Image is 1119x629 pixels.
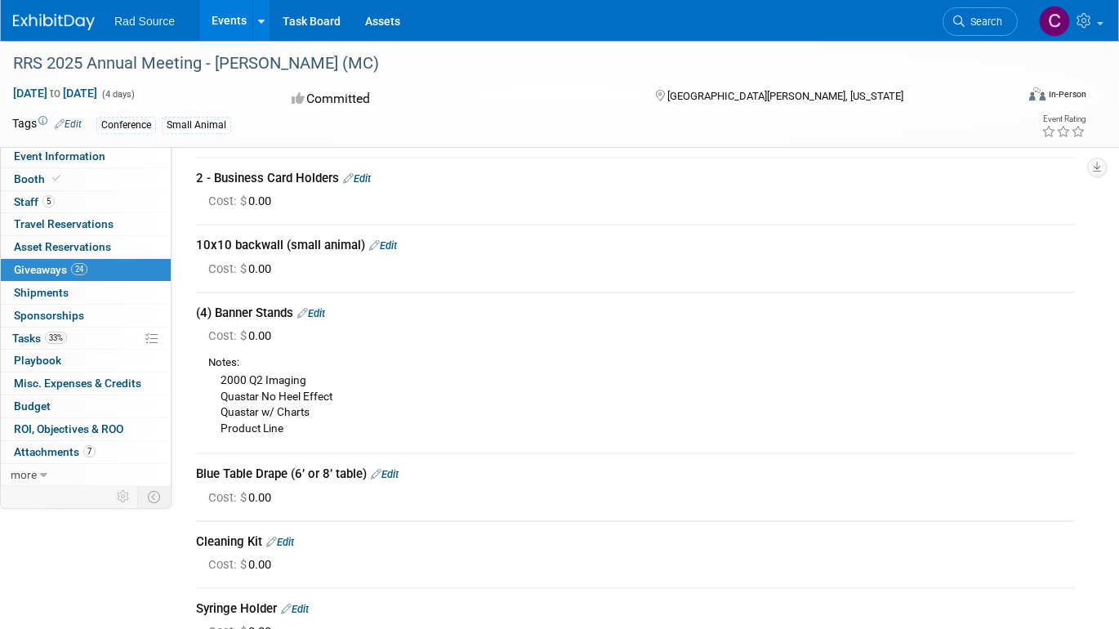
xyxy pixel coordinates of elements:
[114,15,175,28] span: Rad Source
[14,309,84,322] span: Sponsorships
[14,377,141,390] span: Misc. Expenses & Credits
[1048,88,1086,100] div: In-Person
[369,239,397,252] a: Edit
[196,305,1074,322] div: (4) Banner Stands
[1,236,171,258] a: Asset Reservations
[14,422,123,435] span: ROI, Objectives & ROO
[1,328,171,350] a: Tasks33%
[14,217,114,230] span: Travel Reservations
[14,195,55,208] span: Staff
[208,194,278,208] span: 0.00
[1,350,171,372] a: Playbook
[138,486,172,507] td: Toggle Event Tabs
[1,213,171,235] a: Travel Reservations
[14,399,51,413] span: Budget
[14,263,87,276] span: Giveaways
[208,261,248,276] span: Cost: $
[7,49,995,78] div: RRS 2025 Annual Meeting - [PERSON_NAME] (MC)
[14,354,61,367] span: Playbook
[371,468,399,480] a: Edit
[1,464,171,486] a: more
[208,557,248,572] span: Cost: $
[196,533,1074,551] div: Cleaning Kit
[1029,87,1045,100] img: Format-Inperson.png
[14,240,111,253] span: Asset Reservations
[196,237,1074,254] div: 10x10 backwall (small animal)
[100,89,135,100] span: (4 days)
[71,263,87,275] span: 24
[208,557,278,572] span: 0.00
[1,395,171,417] a: Budget
[162,117,231,134] div: Small Animal
[1,282,171,304] a: Shipments
[208,328,248,343] span: Cost: $
[928,85,1086,109] div: Event Format
[208,194,248,208] span: Cost: $
[943,7,1018,36] a: Search
[52,174,60,183] i: Booth reservation complete
[1,372,171,395] a: Misc. Expenses & Credits
[12,115,82,134] td: Tags
[1,305,171,327] a: Sponsorships
[1041,115,1086,123] div: Event Rating
[14,286,69,299] span: Shipments
[1039,6,1070,37] img: Candice Cash
[14,172,64,185] span: Booth
[12,332,67,345] span: Tasks
[196,466,1074,483] div: Blue Table Drape (6’ or 8’ table)
[965,16,1002,28] span: Search
[47,87,63,100] span: to
[109,486,138,507] td: Personalize Event Tab Strip
[14,149,105,163] span: Event Information
[287,85,628,114] div: Committed
[196,600,1074,618] div: Syringe Holder
[208,261,278,276] span: 0.00
[45,332,67,344] span: 33%
[13,14,95,30] img: ExhibitDay
[1,259,171,281] a: Giveaways24
[83,445,96,457] span: 7
[1,418,171,440] a: ROI, Objectives & ROO
[1,191,171,213] a: Staff5
[96,117,156,134] div: Conference
[208,355,1074,371] div: Notes:
[1,441,171,463] a: Attachments7
[208,328,278,343] span: 0.00
[1,168,171,190] a: Booth
[667,90,903,102] span: [GEOGRAPHIC_DATA][PERSON_NAME], [US_STATE]
[55,118,82,130] a: Edit
[196,170,1074,187] div: 2 - Business Card Holders
[12,86,98,100] span: [DATE] [DATE]
[1,145,171,167] a: Event Information
[343,172,371,185] a: Edit
[281,603,309,615] a: Edit
[266,536,294,548] a: Edit
[14,445,96,458] span: Attachments
[208,490,248,505] span: Cost: $
[208,490,278,505] span: 0.00
[297,307,325,319] a: Edit
[42,195,55,207] span: 5
[208,371,1074,436] div: 2000 Q2 Imaging Quastar No Heel Effect Quastar w/ Charts Product Line
[11,468,37,481] span: more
